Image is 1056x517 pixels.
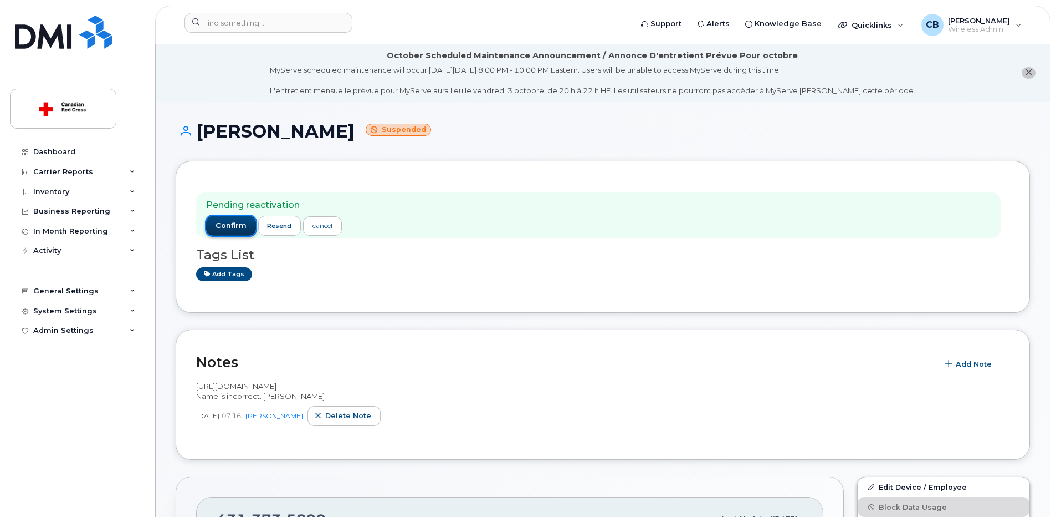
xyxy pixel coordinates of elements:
[196,411,219,420] span: [DATE]
[270,65,915,96] div: MyServe scheduled maintenance will occur [DATE][DATE] 8:00 PM - 10:00 PM Eastern. Users will be u...
[312,221,332,231] div: cancel
[196,382,325,401] span: [URL][DOMAIN_NAME] Name is incorrect. [PERSON_NAME]
[206,216,256,236] button: confirm
[387,50,798,62] div: October Scheduled Maintenance Announcement / Annonce D'entretient Prévue Pour octobre
[258,216,301,236] button: resend
[303,216,342,236] a: cancel
[858,497,1029,517] button: Block Data Usage
[196,248,1009,262] h3: Tags List
[307,406,381,426] button: Delete note
[196,267,252,281] a: Add tags
[938,354,1001,374] button: Add Note
[196,354,932,371] h2: Notes
[956,359,992,369] span: Add Note
[325,410,371,421] span: Delete note
[176,121,1030,141] h1: [PERSON_NAME]
[1022,67,1036,79] button: close notification
[245,412,303,420] a: [PERSON_NAME]
[206,199,342,212] p: Pending reactivation
[267,221,291,230] span: resend
[366,124,431,136] small: Suspended
[216,221,247,231] span: confirm
[858,477,1029,497] a: Edit Device / Employee
[222,411,241,420] span: 07:16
